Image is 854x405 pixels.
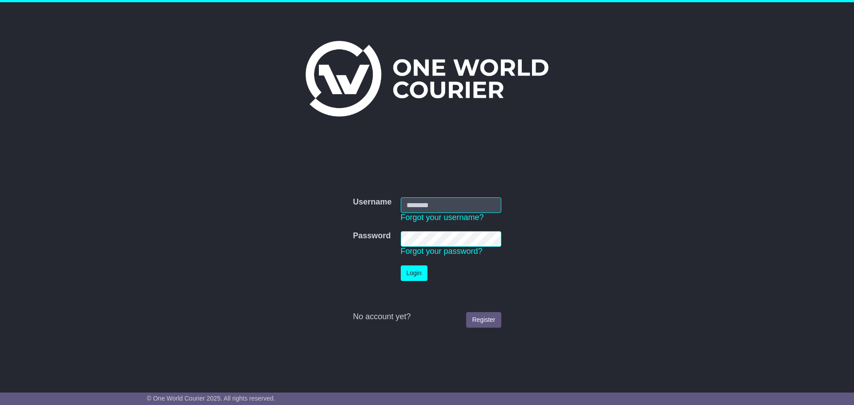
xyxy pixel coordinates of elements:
img: One World [306,41,548,116]
a: Register [466,312,501,328]
label: Username [353,197,391,207]
span: © One World Courier 2025. All rights reserved. [147,395,275,402]
label: Password [353,231,391,241]
button: Login [401,265,427,281]
a: Forgot your password? [401,247,483,256]
a: Forgot your username? [401,213,484,222]
div: No account yet? [353,312,501,322]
